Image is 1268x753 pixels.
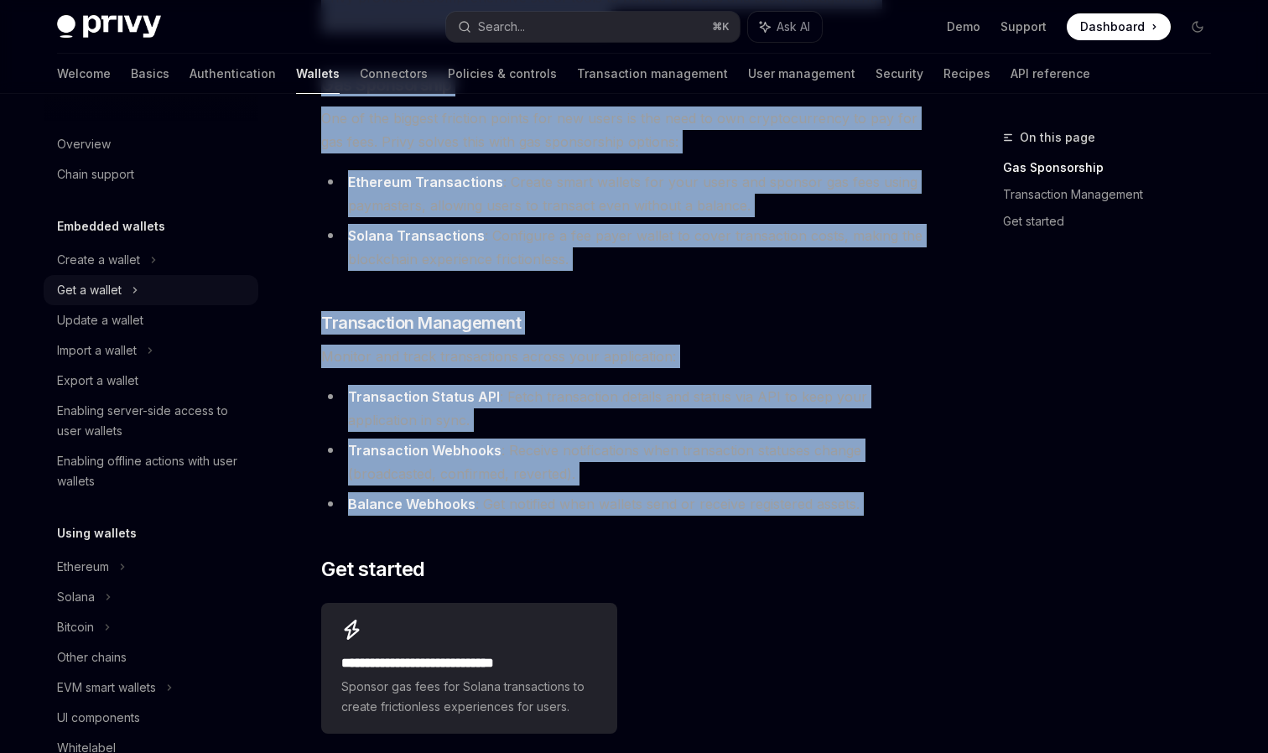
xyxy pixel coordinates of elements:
span: ⌘ K [712,20,730,34]
a: API reference [1011,54,1090,94]
div: Update a wallet [57,310,143,330]
li: : Get notified when wallets send or receive registered assets. [321,492,926,516]
a: Wallets [296,54,340,94]
h5: Embedded wallets [57,216,165,236]
h5: Using wallets [57,523,137,543]
a: Other chains [44,642,258,673]
li: : Configure a fee payer wallet to cover transaction costs, making the blockchain experience frict... [321,224,926,271]
button: Toggle dark mode [1184,13,1211,40]
strong: Solana Transactions [348,227,485,244]
div: Enabling offline actions with user wallets [57,451,248,491]
strong: Transaction Webhooks [348,442,501,459]
a: Chain support [44,159,258,190]
div: Import a wallet [57,340,137,361]
span: Ask AI [777,18,810,35]
strong: Ethereum Transactions [348,174,503,190]
button: Search...⌘K [446,12,740,42]
a: Authentication [190,54,276,94]
strong: Transaction Status API [348,388,500,405]
li: : Fetch transaction details and status via API to keep your application in sync. [321,385,926,432]
span: Sponsor gas fees for Solana transactions to create frictionless experiences for users. [341,677,596,717]
a: Basics [131,54,169,94]
div: Ethereum [57,557,109,577]
span: One of the biggest friction points for new users is the need to own cryptocurrency to pay for gas... [321,106,926,153]
a: Enabling server-side access to user wallets [44,396,258,446]
strong: Balance Webhooks [348,496,475,512]
a: Welcome [57,54,111,94]
div: Overview [57,134,111,154]
div: EVM smart wallets [57,678,156,698]
a: UI components [44,703,258,733]
a: Gas Sponsorship [1003,154,1224,181]
div: Solana [57,587,95,607]
a: Export a wallet [44,366,258,396]
span: Get started [321,556,424,583]
a: Get started [1003,208,1224,235]
div: Get a wallet [57,280,122,300]
a: Connectors [360,54,428,94]
span: On this page [1020,127,1095,148]
div: Bitcoin [57,617,94,637]
div: Create a wallet [57,250,140,270]
div: Enabling server-side access to user wallets [57,401,248,441]
img: dark logo [57,15,161,39]
a: Overview [44,129,258,159]
a: User management [748,54,855,94]
div: Search... [478,17,525,37]
span: Monitor and track transactions across your application: [321,345,926,368]
a: Recipes [943,54,990,94]
a: Enabling offline actions with user wallets [44,446,258,496]
div: Other chains [57,647,127,667]
a: Security [876,54,923,94]
a: Policies & controls [448,54,557,94]
a: Demo [947,18,980,35]
div: Export a wallet [57,371,138,391]
li: : Receive notifications when transaction statuses change (broadcasted, confirmed, reverted). [321,439,926,486]
a: Dashboard [1067,13,1171,40]
span: Transaction Management [321,311,521,335]
li: : Create smart wallets for your users and sponsor gas fees using paymasters, allowing users to tr... [321,170,926,217]
a: Transaction Management [1003,181,1224,208]
div: UI components [57,708,140,728]
a: Update a wallet [44,305,258,335]
button: Ask AI [748,12,822,42]
span: Dashboard [1080,18,1145,35]
a: Support [1000,18,1047,35]
div: Chain support [57,164,134,184]
a: Transaction management [577,54,728,94]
